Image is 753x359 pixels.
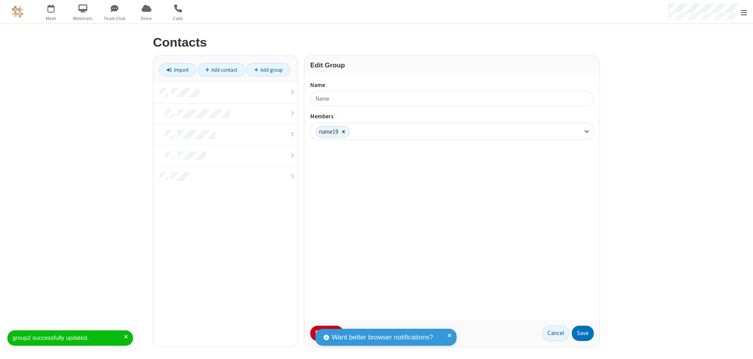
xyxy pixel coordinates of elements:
a: Cancel [542,326,569,341]
div: group2 successfully updated. [13,334,124,343]
span: Drive [132,15,161,22]
h2: Contacts [153,36,600,49]
img: QA Selenium DO NOT DELETE OR CHANGE [12,6,24,18]
span: Calls [164,15,193,22]
input: Name [310,91,594,106]
span: Want better browser notifications? [332,332,433,343]
span: Team Chat [100,15,129,22]
span: Meet [36,15,66,22]
button: Save [572,326,594,341]
h3: Edit Group [310,62,594,69]
button: Delete [310,326,344,341]
div: name19 [316,126,338,138]
a: Add group [246,63,290,76]
span: Webinars [68,15,98,22]
a: Add contact [198,63,245,76]
label: Name [310,81,594,90]
label: Members [310,112,594,121]
a: Import [159,63,196,76]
